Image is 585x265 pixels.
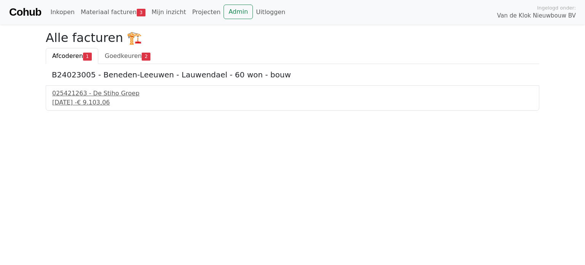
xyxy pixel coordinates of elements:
[189,5,224,20] a: Projecten
[497,11,576,20] span: Van de Klok Nieuwbouw BV
[52,89,533,98] div: 025421263 - De Stiho Groep
[52,70,533,79] h5: B24023005 - Beneden-Leeuwen - Lauwendael - 60 won - bouw
[77,99,110,106] span: € 9.103,06
[98,48,157,64] a: Goedkeuren2
[52,89,533,107] a: 025421263 - De Stiho Groep[DATE] -€ 9.103,06
[253,5,288,20] a: Uitloggen
[149,5,189,20] a: Mijn inzicht
[224,5,253,19] a: Admin
[46,48,98,64] a: Afcoderen1
[137,9,145,16] span: 3
[105,52,142,59] span: Goedkeuren
[83,53,92,60] span: 1
[52,52,83,59] span: Afcoderen
[78,5,149,20] a: Materiaal facturen3
[46,31,539,45] h2: Alle facturen 🏗️
[52,98,533,107] div: [DATE] -
[142,53,150,60] span: 2
[537,4,576,11] span: Ingelogd onder:
[47,5,77,20] a: Inkopen
[9,3,41,21] a: Cohub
